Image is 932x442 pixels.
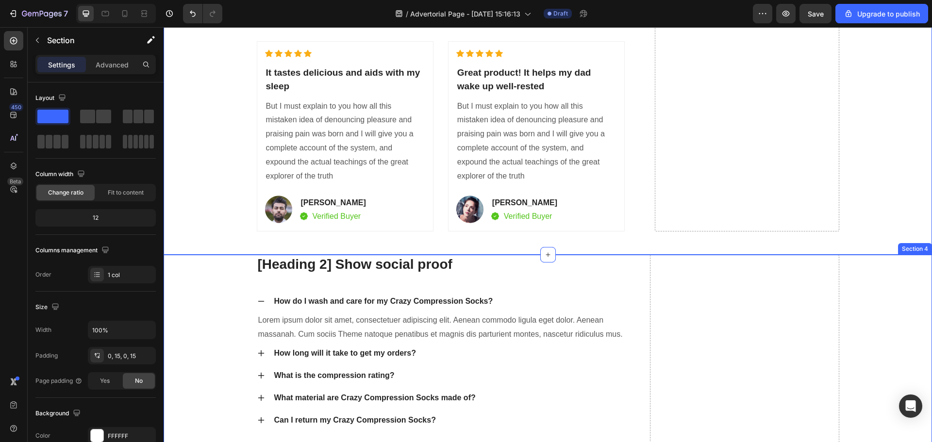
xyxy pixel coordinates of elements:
div: Layout [35,92,68,105]
button: Upgrade to publish [835,4,928,23]
span: Yes [100,377,110,385]
p: Great product! It helps my dad wake up well-rested [294,39,452,66]
div: Order [35,270,51,279]
p: Verified Buyer [340,183,389,195]
div: Width [35,326,51,334]
div: Undo/Redo [183,4,222,23]
img: Alt Image [328,185,335,193]
div: Size [35,301,61,314]
span: Save [808,10,824,18]
p: Settings [48,60,75,70]
span: / [406,9,408,19]
p: Advanced [96,60,129,70]
span: Advertorial Page - [DATE] 15:16:13 [410,9,520,19]
div: 450 [9,103,23,111]
div: Columns management [35,244,111,257]
div: 0, 15, 0, 15 [108,352,153,360]
p: But I must explain to you how all this mistaken idea of denouncing pleasure and praising pain was... [294,72,452,156]
button: Save [799,4,832,23]
div: FFFFFF [108,432,153,441]
input: Auto [88,321,155,339]
div: 12 [37,211,154,225]
p: [Heading 2] Show social proof [94,229,470,246]
div: What material are Crazy Compression Socks made of? [109,363,314,378]
span: Change ratio [48,188,83,197]
div: Padding [35,351,58,360]
div: Page padding [35,377,83,385]
button: 7 [4,4,72,23]
div: How do I wash and care for my Crazy Compression Socks? [109,267,331,281]
div: Upgrade to publish [844,9,920,19]
p: [PERSON_NAME] [329,170,394,181]
p: Lorem ipsum dolor sit amet, consectetuer adipiscing elit. Aenean commodo ligula eget dolor. Aenea... [95,286,470,314]
p: Section [47,34,127,46]
div: How long will it take to get my orders? [109,319,254,333]
div: Open Intercom Messenger [899,394,922,418]
div: Can I return my Crazy Compression Socks? [109,386,274,400]
div: Beta [7,178,23,185]
span: No [135,377,143,385]
div: 1 col [108,271,153,279]
div: Section 4 [736,217,766,226]
p: 7 [64,8,68,19]
div: What is the compression rating? [109,341,233,356]
div: Column width [35,168,87,181]
span: Fit to content [108,188,144,197]
img: Alt Image [293,168,320,196]
div: Background [35,407,83,420]
iframe: Design area [164,27,932,442]
span: Draft [553,9,568,18]
div: Color [35,431,50,440]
